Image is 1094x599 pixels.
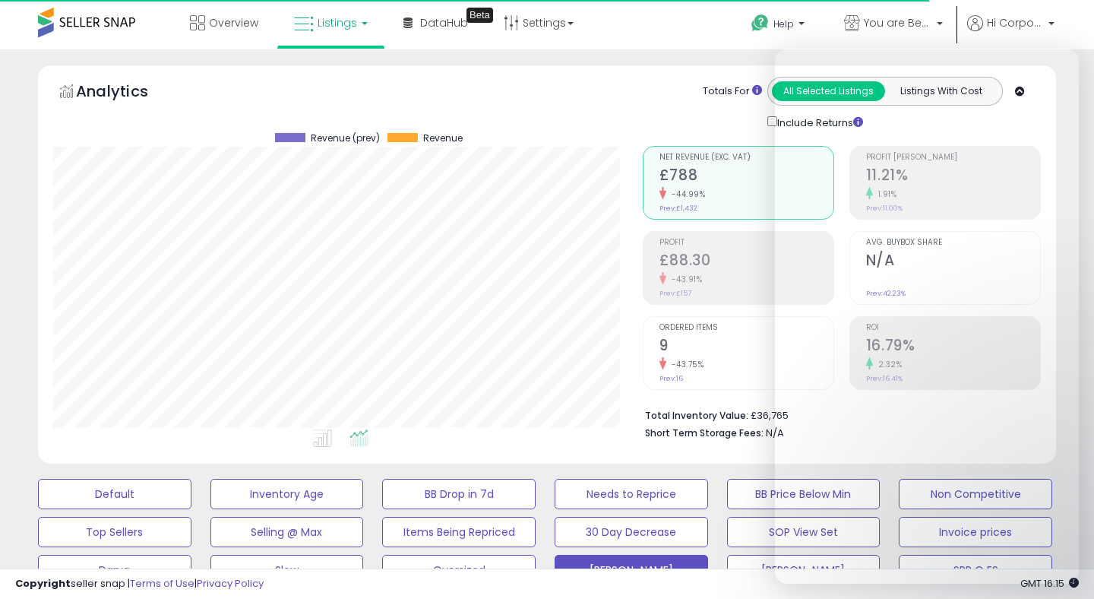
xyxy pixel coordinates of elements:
[555,517,708,547] button: 30 Day Decrease
[659,324,833,332] span: Ordered Items
[311,133,380,144] span: Revenue (prev)
[210,555,364,585] button: Slow
[659,252,833,272] h2: £88.30
[967,15,1054,49] a: Hi Corporate
[775,49,1079,584] iframe: Intercom live chat
[659,154,833,162] span: Net Revenue (Exc. VAT)
[76,81,178,106] h5: Analytics
[38,555,191,585] button: Darya
[645,405,1029,423] li: £36,765
[659,374,683,383] small: Prev: 16
[382,479,536,509] button: BB Drop in 7d
[773,17,794,30] span: Help
[38,479,191,509] button: Default
[466,8,493,23] div: Tooltip anchor
[666,189,706,200] small: -44.99%
[727,479,881,509] button: BB Price Below Min
[987,15,1044,30] span: Hi Corporate
[423,133,463,144] span: Revenue
[130,576,194,591] a: Terms of Use
[727,517,881,547] button: SOP View Set
[659,337,833,357] h2: 9
[555,555,708,585] button: [PERSON_NAME]
[751,14,770,33] i: Get Help
[703,84,762,99] div: Totals For
[15,576,71,591] strong: Copyright
[382,555,536,585] button: Oversized
[666,274,703,285] small: -43.91%
[382,517,536,547] button: Items Being Repriced
[864,15,932,30] span: You are Beautiful ([GEOGRAPHIC_DATA])
[318,15,357,30] span: Listings
[645,409,748,422] b: Total Inventory Value:
[739,2,820,49] a: Help
[420,15,468,30] span: DataHub
[666,359,704,370] small: -43.75%
[210,517,364,547] button: Selling @ Max
[659,204,697,213] small: Prev: £1,432
[659,289,691,298] small: Prev: £157
[209,15,258,30] span: Overview
[645,426,764,439] b: Short Term Storage Fees:
[772,81,885,101] button: All Selected Listings
[197,576,264,591] a: Privacy Policy
[210,479,364,509] button: Inventory Age
[659,166,833,187] h2: £788
[555,479,708,509] button: Needs to Reprice
[766,426,784,440] span: N/A
[38,517,191,547] button: Top Sellers
[756,113,881,131] div: Include Returns
[659,239,833,247] span: Profit
[15,577,264,591] div: seller snap | |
